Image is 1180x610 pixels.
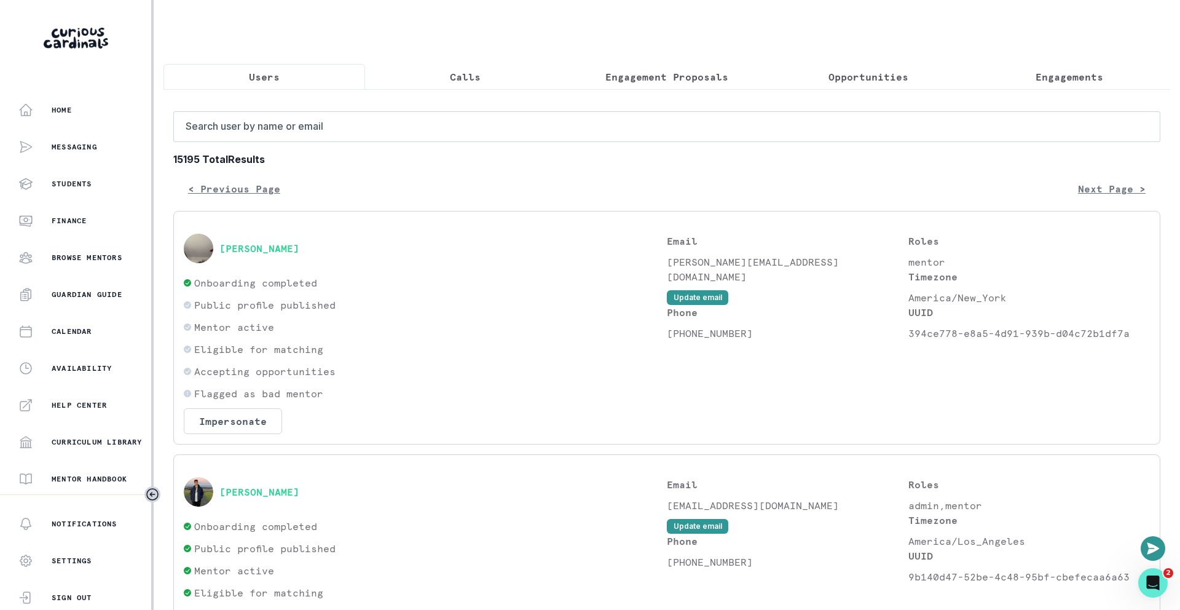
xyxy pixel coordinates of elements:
[52,142,97,152] p: Messaging
[1141,536,1165,561] button: Open or close messaging widget
[194,563,274,578] p: Mentor active
[667,290,728,305] button: Update email
[52,437,143,447] p: Curriculum Library
[908,255,1150,269] p: mentor
[52,400,107,410] p: Help Center
[173,176,295,201] button: < Previous Page
[249,69,280,84] p: Users
[667,326,908,341] p: [PHONE_NUMBER]
[194,320,274,335] p: Mentor active
[194,364,336,379] p: Accepting opportunities
[219,242,299,255] button: [PERSON_NAME]
[52,363,112,373] p: Availability
[52,290,122,299] p: Guardian Guide
[173,152,1160,167] b: 15195 Total Results
[908,534,1150,549] p: America/Los_Angeles
[194,519,317,534] p: Onboarding completed
[908,290,1150,305] p: America/New_York
[52,216,87,226] p: Finance
[667,305,908,320] p: Phone
[908,326,1150,341] p: 394ce778-e8a5-4d91-939b-d04c72b1df7a
[194,275,317,290] p: Onboarding completed
[667,477,908,492] p: Email
[908,513,1150,528] p: Timezone
[52,474,127,484] p: Mentor Handbook
[828,69,908,84] p: Opportunities
[908,549,1150,563] p: UUID
[52,179,92,189] p: Students
[52,593,92,603] p: Sign Out
[52,327,92,336] p: Calendar
[1138,568,1168,598] iframe: Intercom live chat
[194,585,323,600] p: Eligible for matching
[605,69,728,84] p: Engagement Proposals
[194,541,336,556] p: Public profile published
[52,105,72,115] p: Home
[184,408,282,434] button: Impersonate
[219,486,299,498] button: [PERSON_NAME]
[1163,568,1173,578] span: 2
[667,555,908,569] p: [PHONE_NUMBER]
[52,519,117,529] p: Notifications
[667,534,908,549] p: Phone
[44,28,108,49] img: Curious Cardinals Logo
[667,519,728,534] button: Update email
[52,556,92,566] p: Settings
[667,255,908,284] p: [PERSON_NAME][EMAIL_ADDRESS][DOMAIN_NAME]
[667,498,908,513] p: [EMAIL_ADDRESS][DOMAIN_NAME]
[194,298,336,312] p: Public profile published
[1063,176,1160,201] button: Next Page >
[908,269,1150,284] p: Timezone
[450,69,481,84] p: Calls
[908,234,1150,248] p: Roles
[908,477,1150,492] p: Roles
[52,253,122,263] p: Browse Mentors
[908,498,1150,513] p: admin,mentor
[194,342,323,357] p: Eligible for matching
[908,305,1150,320] p: UUID
[194,386,323,401] p: Flagged as bad mentor
[1036,69,1103,84] p: Engagements
[144,486,160,502] button: Toggle sidebar
[908,569,1150,584] p: 9b140d47-52be-4c48-95bf-cbefecaa6a63
[667,234,908,248] p: Email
